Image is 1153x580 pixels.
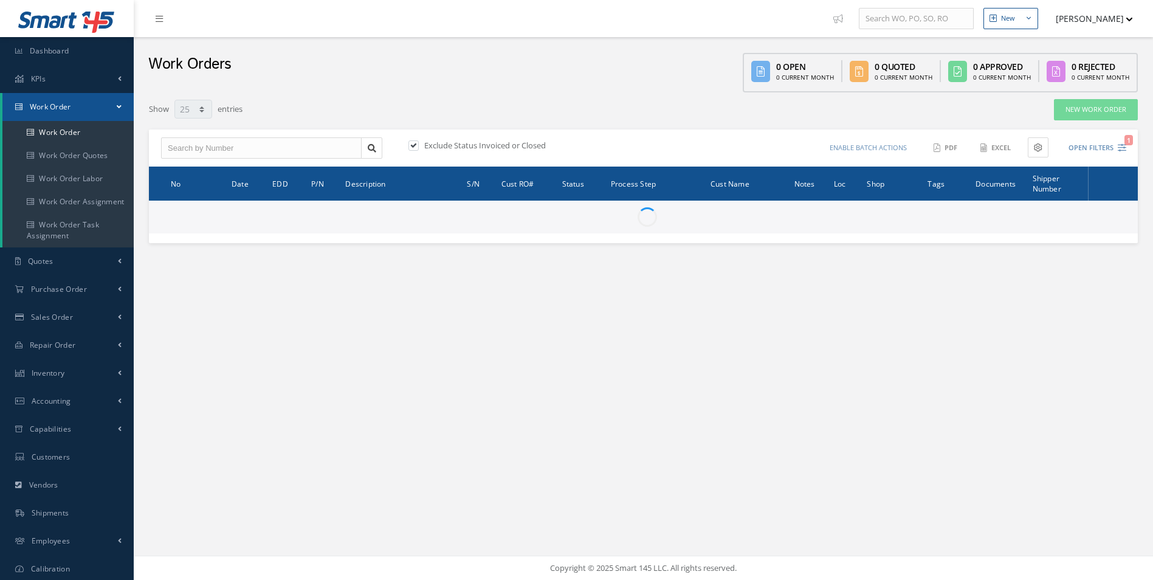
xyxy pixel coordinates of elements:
[928,178,945,189] span: Tags
[974,137,1019,159] button: Excel
[171,178,181,189] span: No
[1054,99,1138,120] a: New Work Order
[32,536,71,546] span: Employees
[30,46,69,56] span: Dashboard
[562,178,584,189] span: Status
[32,368,65,378] span: Inventory
[2,93,134,121] a: Work Order
[146,562,1141,575] div: Copyright © 2025 Smart 145 LLC. All rights reserved.
[149,98,169,116] label: Show
[1001,13,1015,24] div: New
[711,178,749,189] span: Cust Name
[32,452,71,462] span: Customers
[467,178,480,189] span: S/N
[31,564,70,574] span: Calibration
[776,60,834,73] div: 0 Open
[406,140,643,154] div: Exclude Status Invoiced or Closed
[859,8,974,30] input: Search WO, PO, SO, RO
[218,98,243,116] label: entries
[983,8,1038,29] button: New
[30,340,76,350] span: Repair Order
[31,74,46,84] span: KPIs
[232,178,249,189] span: Date
[32,508,69,518] span: Shipments
[976,178,1016,189] span: Documents
[31,312,73,322] span: Sales Order
[867,178,884,189] span: Shop
[2,190,134,213] a: Work Order Assignment
[776,73,834,82] div: 0 Current Month
[345,178,385,189] span: Description
[1072,73,1129,82] div: 0 Current Month
[611,178,656,189] span: Process Step
[1044,7,1133,30] button: [PERSON_NAME]
[973,60,1031,73] div: 0 Approved
[32,396,71,406] span: Accounting
[2,213,134,247] a: Work Order Task Assignment
[28,256,53,266] span: Quotes
[1058,138,1126,158] button: Open Filters1
[29,480,58,490] span: Vendors
[818,137,918,159] button: Enable batch actions
[311,178,324,189] span: P/N
[2,121,134,144] a: Work Order
[1072,60,1129,73] div: 0 Rejected
[148,55,232,74] h2: Work Orders
[31,284,87,294] span: Purchase Order
[1124,135,1133,145] span: 1
[161,137,362,159] input: Search by Number
[834,178,846,189] span: Loc
[875,60,932,73] div: 0 Quoted
[794,178,815,189] span: Notes
[928,137,965,159] button: PDF
[973,73,1031,82] div: 0 Current Month
[501,178,534,189] span: Cust RO#
[272,178,288,189] span: EDD
[1033,172,1061,194] span: Shipper Number
[2,144,134,167] a: Work Order Quotes
[875,73,932,82] div: 0 Current Month
[30,424,72,434] span: Capabilities
[30,102,71,112] span: Work Order
[2,167,134,190] a: Work Order Labor
[421,140,546,151] label: Exclude Status Invoiced or Closed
